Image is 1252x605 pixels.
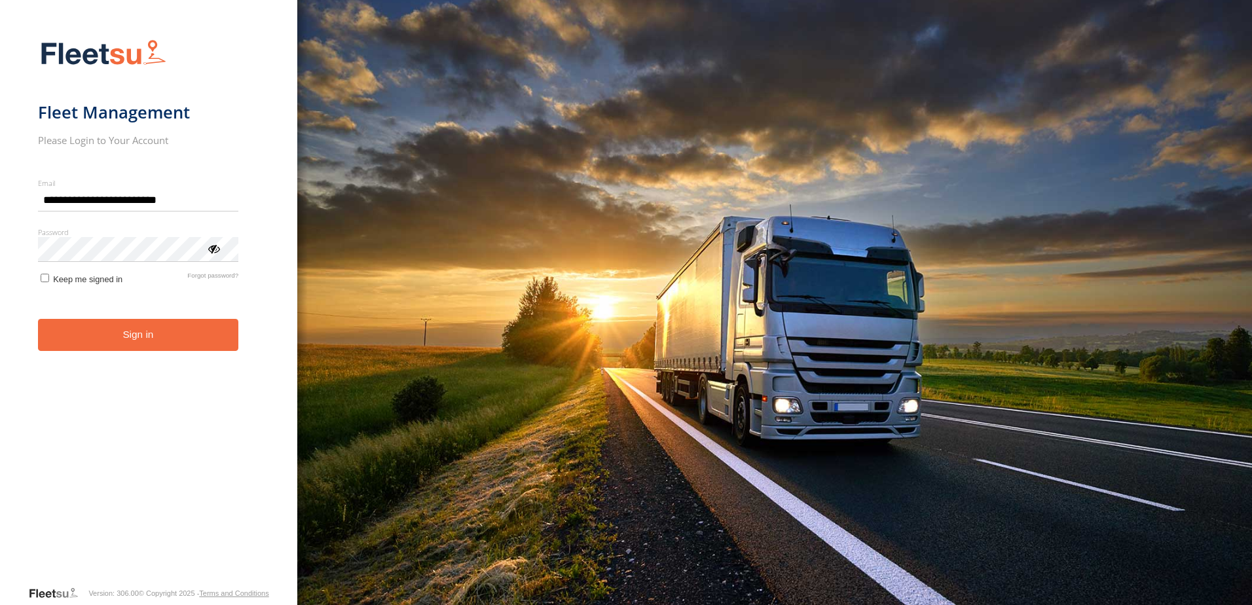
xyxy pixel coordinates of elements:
button: Sign in [38,319,239,351]
a: Forgot password? [187,272,238,284]
span: Keep me signed in [53,274,122,284]
h2: Please Login to Your Account [38,134,239,147]
input: Keep me signed in [41,274,49,282]
a: Visit our Website [28,587,88,600]
label: Password [38,227,239,237]
a: Terms and Conditions [199,589,268,597]
label: Email [38,178,239,188]
form: main [38,31,260,585]
h1: Fleet Management [38,101,239,123]
div: Version: 306.00 [88,589,138,597]
div: © Copyright 2025 - [139,589,269,597]
img: Fleetsu [38,37,169,70]
div: ViewPassword [207,242,220,255]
